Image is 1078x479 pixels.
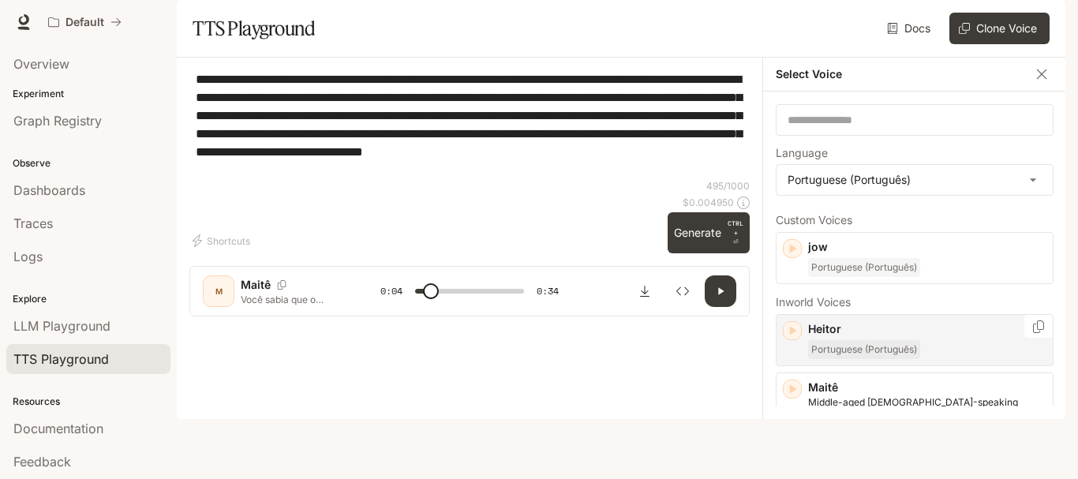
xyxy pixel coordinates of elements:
[668,212,750,253] button: GenerateCTRL +⏎
[776,297,1054,308] p: Inworld Voices
[808,239,1046,255] p: jow
[777,165,1053,195] div: Portuguese (Português)
[706,179,750,193] p: 495 / 1000
[537,283,559,299] span: 0:34
[776,215,1054,226] p: Custom Voices
[41,6,129,38] button: All workspaces
[884,13,937,44] a: Docs
[808,340,920,359] span: Portuguese (Português)
[808,380,1046,395] p: Maitê
[1031,320,1046,333] button: Copy Voice ID
[728,219,743,247] p: ⏎
[380,283,402,299] span: 0:04
[776,148,828,159] p: Language
[808,321,1046,337] p: Heitor
[271,280,293,290] button: Copy Voice ID
[728,219,743,238] p: CTRL +
[808,258,920,277] span: Portuguese (Português)
[949,13,1050,44] button: Clone Voice
[66,16,104,29] p: Default
[629,275,661,307] button: Download audio
[189,228,256,253] button: Shortcuts
[667,275,698,307] button: Inspect
[193,13,315,44] h1: TTS Playground
[241,277,271,293] p: Maitê
[206,279,231,304] div: M
[808,395,1046,424] p: Middle-aged Portuguese-speaking female voice
[241,293,342,306] p: Você sabia que o Google Family Link tem avaliação 4.7 e pode transformar a forma como você cuida ...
